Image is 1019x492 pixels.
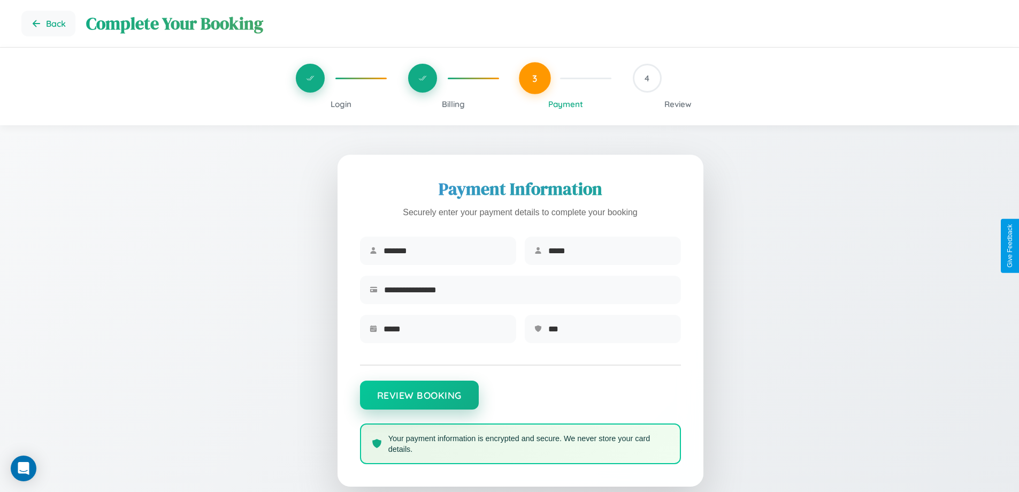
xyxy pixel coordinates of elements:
[11,456,36,481] div: Open Intercom Messenger
[645,73,649,84] span: 4
[360,177,681,201] h2: Payment Information
[360,205,681,221] p: Securely enter your payment details to complete your booking
[1006,224,1014,268] div: Give Feedback
[442,99,465,109] span: Billing
[86,12,998,35] h1: Complete Your Booking
[532,72,538,84] span: 3
[548,99,583,109] span: Payment
[331,99,351,109] span: Login
[360,381,479,410] button: Review Booking
[664,99,692,109] span: Review
[388,433,669,455] p: Your payment information is encrypted and secure. We never store your card details.
[21,11,75,36] button: Go back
